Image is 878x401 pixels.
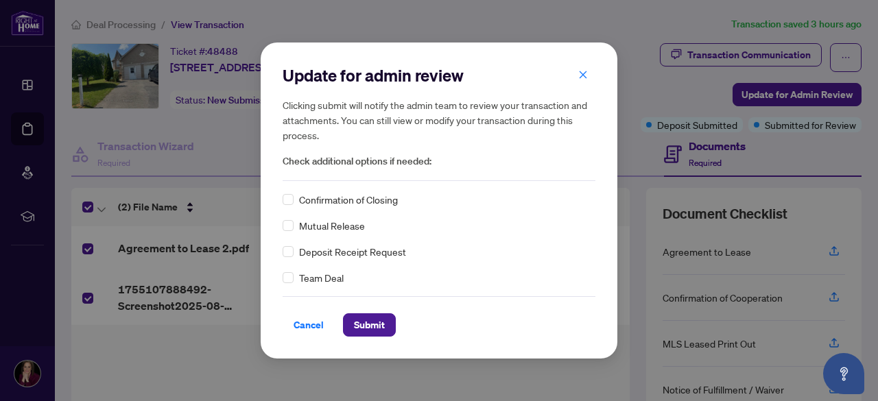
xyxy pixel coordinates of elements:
button: Open asap [823,353,864,394]
h2: Update for admin review [283,64,595,86]
button: Submit [343,313,396,337]
span: Submit [354,314,385,336]
span: Confirmation of Closing [299,192,398,207]
span: Check additional options if needed: [283,154,595,169]
span: close [578,70,588,80]
span: Mutual Release [299,218,365,233]
span: Cancel [294,314,324,336]
h5: Clicking submit will notify the admin team to review your transaction and attachments. You can st... [283,97,595,143]
span: Team Deal [299,270,344,285]
button: Cancel [283,313,335,337]
span: Deposit Receipt Request [299,244,406,259]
